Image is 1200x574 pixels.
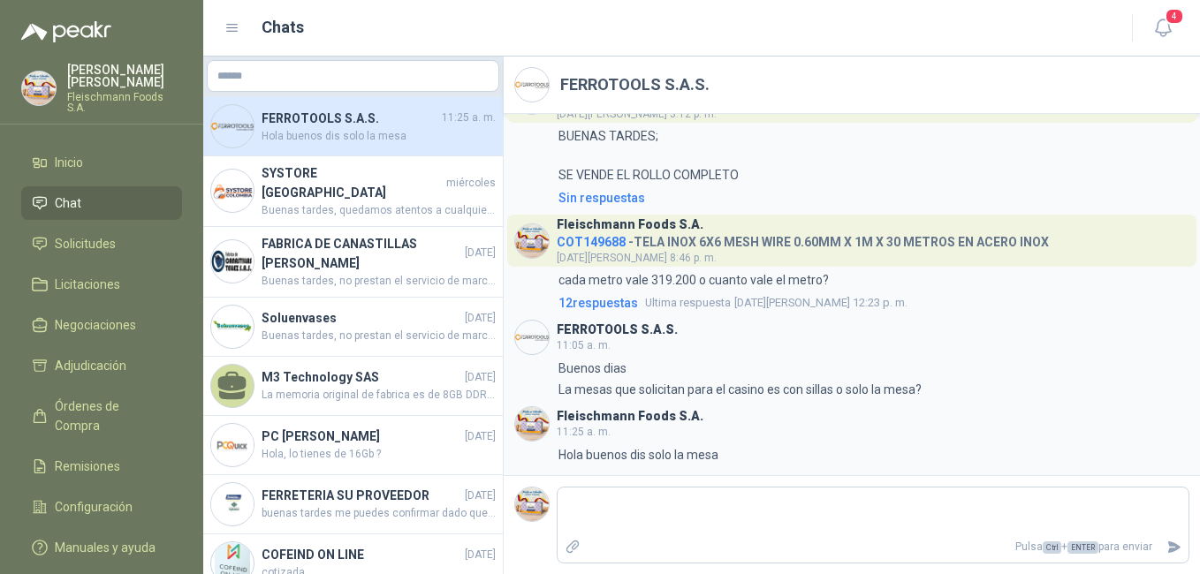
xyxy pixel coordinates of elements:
img: Company Logo [211,483,254,525]
h2: FERROTOOLS S.A.S. [560,72,710,97]
span: [DATE] [465,369,496,386]
h4: FERROTOOLS S.A.S. [262,109,438,128]
h4: M3 Technology SAS [262,367,461,387]
h4: FABRICA DE CANASTILLAS [PERSON_NAME] [262,234,461,273]
span: 4 [1165,8,1184,25]
h4: - TELA INOX 6X6 MESH WIRE 0.60MM X 1M X 30 METROS EN ACERO INOX [557,230,1049,247]
p: La mesas que solicitan para el casino es con sillas o solo la mesa? [558,380,922,399]
span: [DATE][PERSON_NAME] 3:12 p. m. [557,108,717,120]
span: Buenas tardes, no prestan el servicio de marcación, solo la venta de la canastilla. [262,273,496,290]
span: Chat [55,193,81,213]
span: Hola, lo tienes de 16Gb ? [262,446,496,463]
button: 4 [1147,12,1179,44]
img: Company Logo [22,72,56,105]
img: Company Logo [515,487,549,521]
a: Licitaciones [21,268,182,301]
a: Manuales y ayuda [21,531,182,564]
h3: Fleischmann Foods S.A. [557,220,703,230]
span: 12 respuesta s [558,293,638,313]
p: Fleischmann Foods S.A. [67,92,182,113]
a: Company LogoFERROTOOLS S.A.S.11:25 a. m.Hola buenos dis solo la mesa [203,97,503,156]
p: Hola buenos dis solo la mesa [558,445,718,464]
img: Logo peakr [21,21,111,42]
h4: Soluenvases [262,308,461,328]
p: Buenos dias [558,359,627,378]
p: BUENAS TARDES; SE VENDE EL ROLLO COMPLETO [558,126,739,185]
a: Company LogoPC [PERSON_NAME][DATE]Hola, lo tienes de 16Gb ? [203,416,503,475]
span: [DATE] [465,310,496,327]
h4: COFEIND ON LINE [262,545,461,564]
img: Company Logo [211,306,254,348]
span: Solicitudes [55,234,116,253]
span: Negociaciones [55,315,136,335]
img: Company Logo [211,170,254,212]
a: 12respuestasUltima respuesta[DATE][PERSON_NAME] 12:23 p. m. [555,293,1189,313]
img: Company Logo [515,321,549,354]
span: 11:25 a. m. [557,426,611,438]
a: Company LogoSoluenvases[DATE]Buenas tardes, no prestan el servicio de marcación, solo la venta de... [203,298,503,357]
div: Sin respuestas [558,188,645,208]
a: Company LogoSYSTORE [GEOGRAPHIC_DATA]miércolesBuenas tardes, quedamos atentos a cualquier duda [203,156,503,227]
a: Company LogoFABRICA DE CANASTILLAS [PERSON_NAME][DATE]Buenas tardes, no prestan el servicio de ma... [203,227,503,298]
a: Sin respuestas [555,188,1189,208]
span: [DATE] [465,245,496,261]
span: [DATE][PERSON_NAME] 8:46 p. m. [557,252,717,264]
h4: SYSTORE [GEOGRAPHIC_DATA] [262,163,443,202]
span: Ctrl [1043,541,1061,554]
span: ENTER [1067,541,1098,554]
span: 11:25 a. m. [442,110,496,126]
a: Adjudicación [21,349,182,382]
span: 11:05 a. m. [557,339,611,351]
span: miércoles [446,175,496,192]
a: Órdenes de Compra [21,389,182,442]
span: Remisiones [55,457,120,476]
span: Inicio [55,153,83,172]
span: COT149688 [557,235,626,249]
a: Solicitudes [21,227,182,261]
span: Licitaciones [55,275,120,294]
a: Chat [21,186,182,220]
a: M3 Technology SAS[DATE]La memoria original de fabrica es de 8GB DDR4, se sugiere instalar un SIM ... [203,357,503,416]
p: cada metro vale 319.200 o cuanto vale el metro? [558,270,829,290]
span: buenas tardes me puedes confirmar dado que no se ha recibido los materiales [262,505,496,522]
img: Company Logo [515,407,549,441]
a: Configuración [21,490,182,524]
span: [DATE] [465,487,496,504]
p: [PERSON_NAME] [PERSON_NAME] [67,64,182,88]
span: Buenas tardes, no prestan el servicio de marcación, solo la venta de la canastilla. [262,328,496,344]
p: Pulsa + para enviar [588,532,1160,563]
span: Adjudicación [55,356,126,375]
h3: Fleischmann Foods S.A. [557,412,703,421]
span: Ultima respuesta [645,294,731,312]
span: La memoria original de fabrica es de 8GB DDR4, se sugiere instalar un SIM adicional de 8GB DDR4 e... [262,387,496,404]
h4: PC [PERSON_NAME] [262,427,461,446]
span: Órdenes de Compra [55,397,165,435]
a: Negociaciones [21,308,182,342]
span: Hola buenos dis solo la mesa [262,128,496,145]
img: Company Logo [211,424,254,466]
a: Company LogoFERRETERIA SU PROVEEDOR[DATE]buenas tardes me puedes confirmar dado que no se ha reci... [203,475,503,534]
img: Company Logo [211,240,254,283]
span: [DATE][PERSON_NAME] 12:23 p. m. [645,294,908,312]
a: Remisiones [21,449,182,483]
span: [DATE] [465,428,496,445]
img: Company Logo [515,68,549,102]
span: Configuración [55,497,133,517]
img: Company Logo [515,224,549,258]
h4: FERRETERIA SU PROVEEDOR [262,486,461,505]
h3: FERROTOOLS S.A.S. [557,325,678,335]
h1: Chats [262,15,304,40]
button: Enviar [1159,532,1189,563]
a: Inicio [21,146,182,179]
span: Manuales y ayuda [55,538,156,557]
span: Buenas tardes, quedamos atentos a cualquier duda [262,202,496,219]
label: Adjuntar archivos [558,532,588,563]
span: [DATE] [465,547,496,563]
img: Company Logo [211,105,254,147]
